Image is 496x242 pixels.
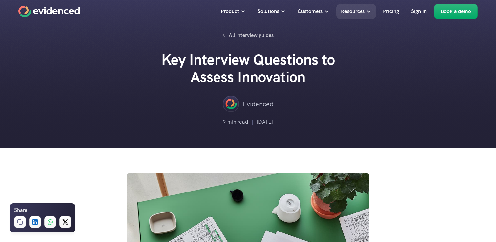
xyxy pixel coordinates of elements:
[378,4,404,19] a: Pricing
[406,4,432,19] a: Sign In
[298,7,323,16] p: Customers
[221,7,239,16] p: Product
[219,30,277,41] a: All interview guides
[229,31,274,40] p: All interview guides
[411,7,427,16] p: Sign In
[258,7,279,16] p: Solutions
[223,118,226,126] p: 9
[18,6,80,17] a: Home
[223,96,239,112] img: ""
[150,51,346,86] h2: Key Interview Questions to Assess Innovation
[242,99,274,109] p: Evidenced
[252,118,253,126] p: |
[14,206,27,214] h6: Share
[441,7,471,16] p: Book a demo
[257,118,273,126] p: [DATE]
[341,7,365,16] p: Resources
[383,7,399,16] p: Pricing
[227,118,248,126] p: min read
[434,4,478,19] a: Book a demo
